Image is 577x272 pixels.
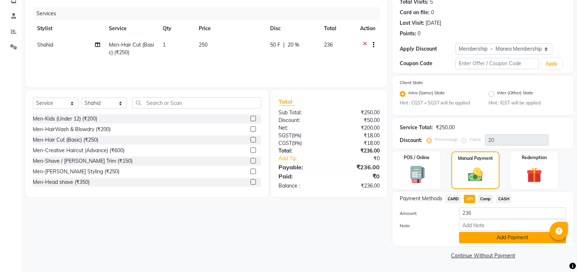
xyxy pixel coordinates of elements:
[470,136,481,143] label: Fixed
[400,30,416,38] div: Points:
[37,42,53,48] span: Shahid
[329,172,385,181] div: ₹0
[408,90,445,98] label: Intra (Same) State
[496,195,512,203] span: CASH
[320,20,356,37] th: Total
[33,136,98,144] div: Men-Hair Cut (Basic) (₹250)
[33,20,104,37] th: Stylist
[283,41,285,49] span: |
[400,19,424,27] div: Last Visit:
[33,178,90,186] div: Men-Head shave (₹350)
[400,195,442,202] span: Payment Methods
[464,195,475,203] span: UPI
[273,132,329,139] div: ( )
[163,42,166,48] span: 1
[329,109,385,117] div: ₹250.00
[339,155,385,162] div: ₹0
[266,20,320,37] th: Disc
[278,140,292,146] span: CGST
[273,139,329,147] div: ( )
[329,117,385,124] div: ₹50.00
[445,195,461,203] span: CARD
[458,155,493,162] label: Manual Payment
[436,124,455,131] div: ₹250.00
[132,97,261,109] input: Search or Scan
[431,9,434,16] div: 0
[104,20,158,37] th: Service
[158,20,194,37] th: Qty
[522,154,547,161] label: Redemption
[400,100,477,106] small: Hint : CGST + SGST will be applied
[329,182,385,190] div: ₹236.00
[489,100,566,106] small: Hint : IGST will be applied
[293,133,300,138] span: 9%
[478,195,493,203] span: Comp
[541,58,562,69] button: Apply
[400,137,422,144] div: Discount:
[273,155,339,162] a: Add Tip
[459,232,566,243] button: Add Payment
[459,220,566,231] input: Add Note
[459,208,566,219] input: Amount
[329,132,385,139] div: ₹18.00
[463,166,487,183] img: _cash.svg
[273,182,329,190] div: Balance :
[33,7,385,20] div: Services
[273,124,329,132] div: Net:
[329,147,385,155] div: ₹236.00
[394,222,453,229] label: Note:
[400,60,455,67] div: Coupon Code
[400,124,433,131] div: Service Total:
[278,132,292,139] span: SGST
[455,58,538,69] input: Enter Offer / Coupon Code
[273,147,329,155] div: Total:
[33,115,97,123] div: Men-Kids (Under 12) (₹200)
[288,41,299,49] span: 20 %
[400,9,430,16] div: Card on file:
[33,168,119,176] div: Men-[PERSON_NAME] Styling (₹250)
[426,19,441,27] div: [DATE]
[418,30,420,38] div: 0
[329,124,385,132] div: ₹200.00
[394,210,453,217] label: Amount:
[33,147,125,154] div: Men-Creative Haircut (Advance) (₹600)
[33,126,111,133] div: Men-HairWash & Blowdry (₹200)
[497,90,533,98] label: Inter (Other) State
[400,45,455,53] div: Apply Discount
[329,139,385,147] div: ₹18.00
[356,20,380,37] th: Action
[278,98,295,106] span: Total
[199,42,208,48] span: 250
[273,109,329,117] div: Sub Total:
[329,163,385,172] div: ₹236.00
[273,163,329,172] div: Payable:
[404,154,430,161] label: POS / Online
[522,165,547,185] img: _gift.svg
[273,117,329,124] div: Discount:
[109,42,154,56] span: Men-Hair Cut (Basic) (₹250)
[324,42,333,48] span: 236
[273,172,329,181] div: Paid:
[194,20,266,37] th: Price
[293,140,300,146] span: 9%
[400,79,423,86] label: Client State
[33,157,133,165] div: Men-Shave / [PERSON_NAME] Trim (₹150)
[394,252,572,260] a: Continue Without Payment
[270,41,280,49] span: 50 F
[404,165,429,184] img: _pos-terminal.svg
[435,136,458,143] label: Percentage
